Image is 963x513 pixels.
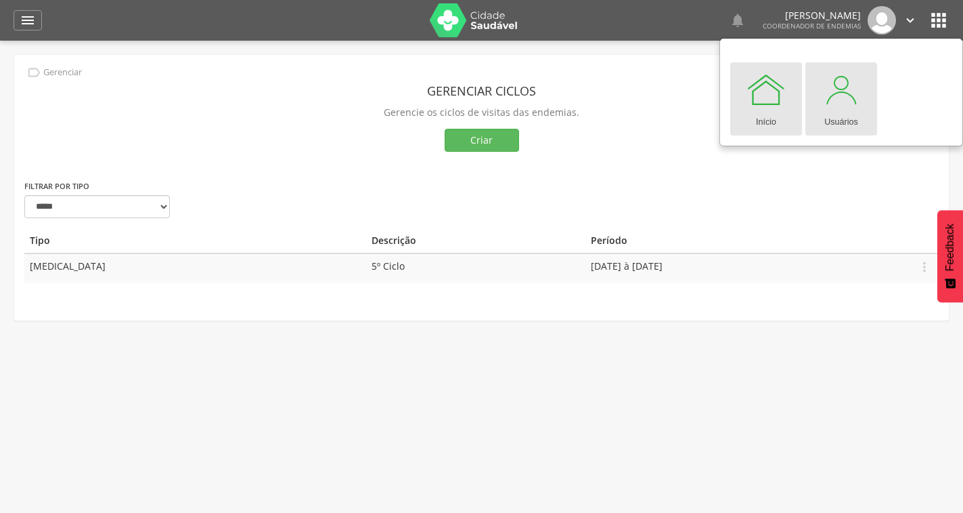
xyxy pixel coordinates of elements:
i:  [20,12,36,28]
label: Filtrar por tipo [24,181,89,192]
a:  [14,10,42,30]
button: Criar [445,129,519,152]
p: Gerenciar [43,67,82,78]
p: Gerencie os ciclos de visitas das endemias. [24,103,939,122]
a: Usuários [805,62,877,136]
a:  [730,6,746,35]
td: [MEDICAL_DATA] [24,253,366,283]
th: Tipo [24,228,366,253]
i:  [903,13,918,28]
span: Coordenador de Endemias [763,21,861,30]
header: Gerenciar ciclos [24,79,939,103]
p: [PERSON_NAME] [763,11,861,20]
i:  [26,65,41,80]
th: Descrição [366,228,585,253]
td: [DATE] à [DATE] [585,253,912,283]
span: 5º Ciclo [372,260,405,272]
span: Feedback [944,224,956,271]
button: Feedback - Mostrar pesquisa [937,210,963,302]
a:  [903,6,918,35]
i:  [928,9,949,31]
th: Período [585,228,912,253]
i:  [917,260,932,274]
i:  [730,12,746,28]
